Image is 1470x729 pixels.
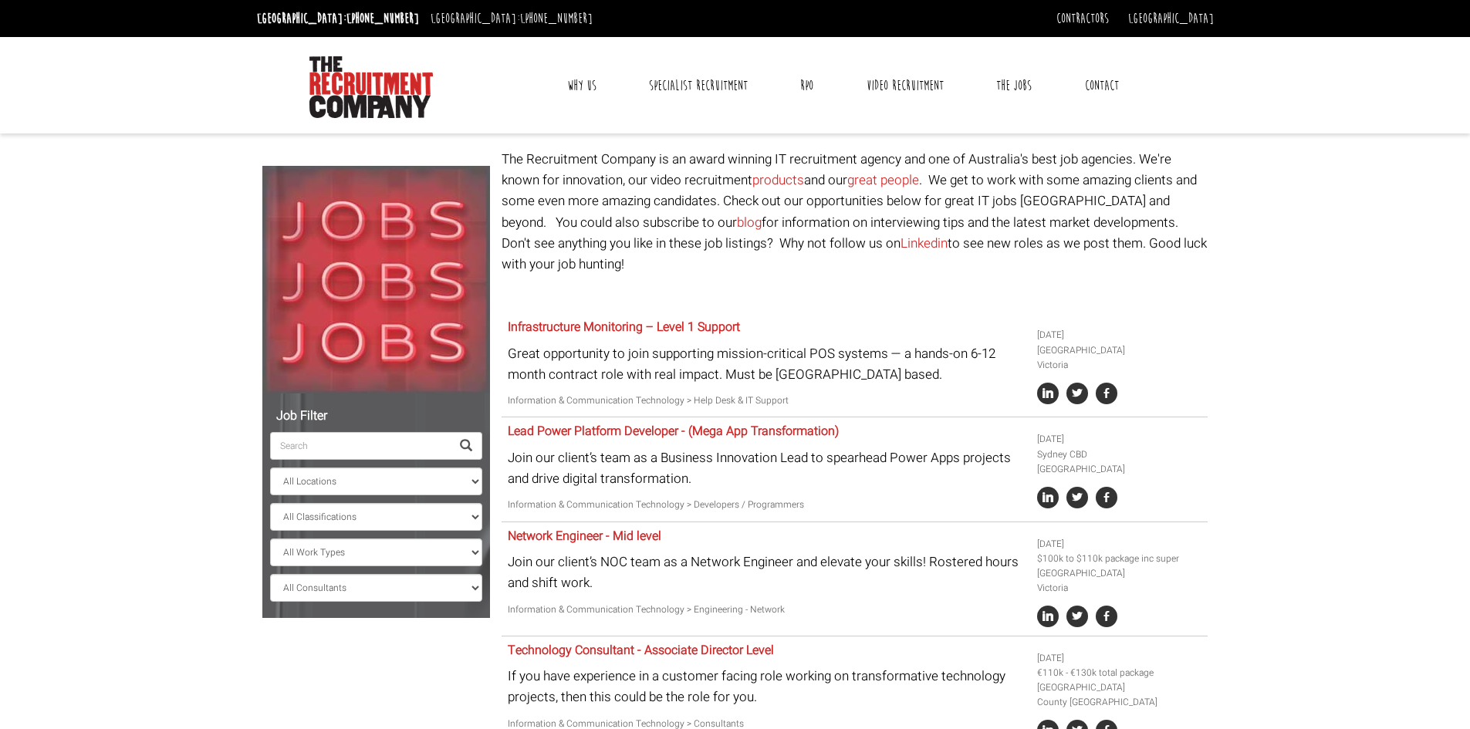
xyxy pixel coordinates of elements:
a: great people [847,170,919,190]
p: The Recruitment Company is an award winning IT recruitment agency and one of Australia's best job... [502,149,1208,275]
a: Why Us [556,66,608,105]
a: Linkedin [901,234,948,253]
a: blog [737,213,762,232]
a: products [752,170,804,190]
a: Video Recruitment [855,66,955,105]
a: [PHONE_NUMBER] [520,10,593,27]
li: [DATE] [1037,328,1202,343]
input: Search [270,432,451,460]
a: [PHONE_NUMBER] [346,10,419,27]
a: [GEOGRAPHIC_DATA] [1128,10,1214,27]
a: RPO [789,66,825,105]
a: The Jobs [985,66,1043,105]
a: Contact [1073,66,1130,105]
img: The Recruitment Company [309,56,433,118]
a: Specialist Recruitment [637,66,759,105]
a: Contractors [1056,10,1109,27]
li: [GEOGRAPHIC_DATA]: [427,6,596,31]
a: Infrastructure Monitoring – Level 1 Support [508,318,740,336]
li: [GEOGRAPHIC_DATA]: [253,6,423,31]
img: Jobs, Jobs, Jobs [262,166,490,393]
h5: Job Filter [270,410,482,424]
